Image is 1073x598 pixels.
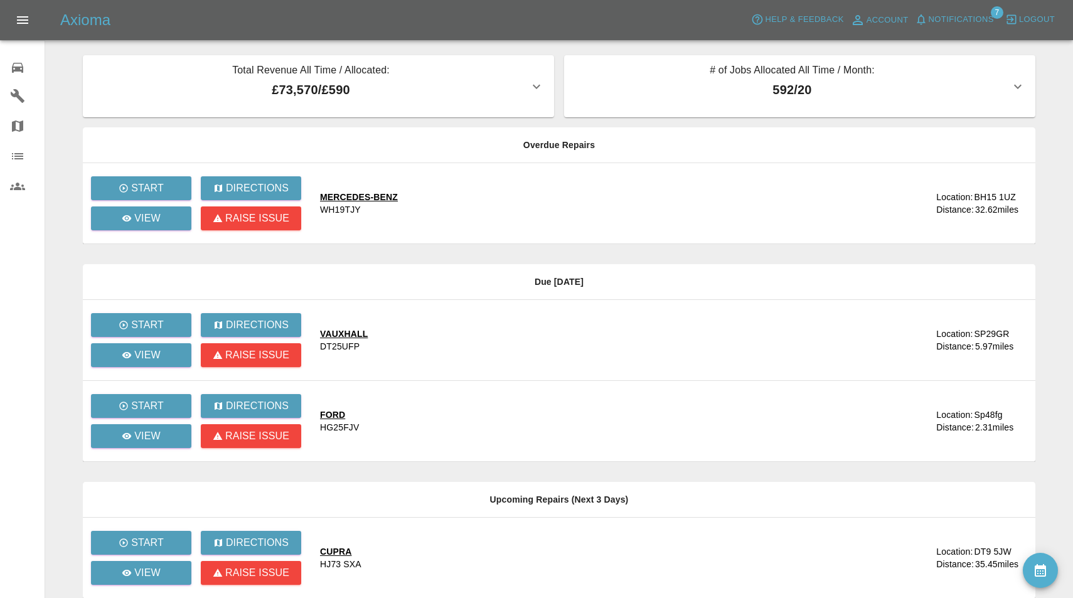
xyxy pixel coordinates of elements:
a: FORDHG25FJV [320,408,872,434]
div: MERCEDES-BENZ [320,191,398,203]
h5: Axioma [60,10,110,30]
button: Start [91,531,191,555]
a: Location:BH15 1UZDistance:32.62miles [882,191,1025,216]
p: Start [131,318,164,333]
div: Sp48fg [974,408,1002,421]
p: Directions [226,318,289,333]
button: Start [91,313,191,337]
div: 32.62 miles [975,203,1025,216]
p: Raise issue [225,565,289,580]
button: Start [91,176,191,200]
span: Logout [1019,13,1055,27]
button: Raise issue [201,561,301,585]
div: 2.31 miles [975,421,1025,434]
th: Upcoming Repairs (Next 3 Days) [83,482,1035,518]
button: Directions [201,394,301,418]
div: Distance: [936,203,974,216]
span: 7 [991,6,1003,19]
p: £73,570 / £590 [93,80,529,99]
div: Location: [936,408,973,421]
span: Account [867,13,909,28]
div: Location: [936,328,973,340]
th: Overdue Repairs [83,127,1035,163]
p: Raise issue [225,429,289,444]
p: View [134,348,161,363]
a: Location:SP29GRDistance:5.97miles [882,328,1025,353]
a: Account [847,10,912,30]
div: Location: [936,191,973,203]
button: availability [1023,553,1058,588]
p: View [134,429,161,444]
button: Start [91,394,191,418]
div: Distance: [936,340,974,353]
p: # of Jobs Allocated All Time / Month: [574,63,1010,80]
a: View [91,561,191,585]
p: Total Revenue All Time / Allocated: [93,63,529,80]
a: View [91,343,191,367]
span: Notifications [929,13,994,27]
div: HJ73 SXA [320,558,361,570]
button: Notifications [912,10,997,29]
div: FORD [320,408,360,421]
button: # of Jobs Allocated All Time / Month:592/20 [564,55,1035,117]
p: View [134,565,161,580]
a: View [91,424,191,448]
button: Directions [201,176,301,200]
p: 592 / 20 [574,80,1010,99]
button: Raise issue [201,206,301,230]
div: SP29GR [974,328,1009,340]
div: 5.97 miles [975,340,1025,353]
a: Location:DT9 5JWDistance:35.45miles [882,545,1025,570]
p: Raise issue [225,348,289,363]
div: DT25UFP [320,340,360,353]
button: Raise issue [201,424,301,448]
a: Location:Sp48fgDistance:2.31miles [882,408,1025,434]
div: 35.45 miles [975,558,1025,570]
th: Due [DATE] [83,264,1035,300]
button: Open drawer [8,5,38,35]
div: DT9 5JW [974,545,1011,558]
button: Directions [201,531,301,555]
p: Start [131,181,164,196]
div: WH19TJY [320,203,361,216]
a: CUPRAHJ73 SXA [320,545,872,570]
a: MERCEDES-BENZWH19TJY [320,191,872,216]
p: Directions [226,535,289,550]
button: Directions [201,313,301,337]
p: Directions [226,181,289,196]
p: Start [131,398,164,414]
button: Logout [1002,10,1058,29]
p: Directions [226,398,289,414]
div: Distance: [936,558,974,570]
div: Distance: [936,421,974,434]
button: Total Revenue All Time / Allocated:£73,570/£590 [83,55,554,117]
div: VAUXHALL [320,328,368,340]
div: BH15 1UZ [974,191,1016,203]
button: Raise issue [201,343,301,367]
span: Help & Feedback [765,13,843,27]
div: CUPRA [320,545,361,558]
a: View [91,206,191,230]
p: Start [131,535,164,550]
div: HG25FJV [320,421,360,434]
p: View [134,211,161,226]
div: Location: [936,545,973,558]
button: Help & Feedback [748,10,846,29]
p: Raise issue [225,211,289,226]
a: VAUXHALLDT25UFP [320,328,872,353]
